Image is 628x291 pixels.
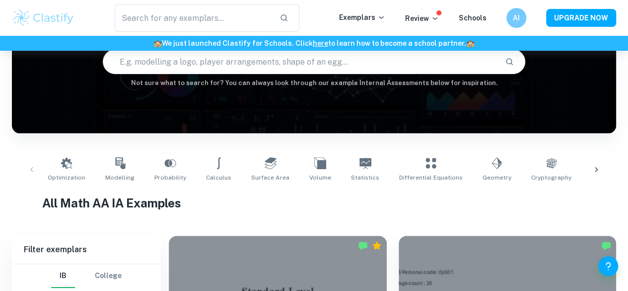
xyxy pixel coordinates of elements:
[48,173,85,182] span: Optimization
[153,39,162,47] span: 🏫
[95,264,122,288] button: College
[399,173,463,182] span: Differential Equations
[358,241,368,251] img: Marked
[309,173,331,182] span: Volume
[531,173,571,182] span: Cryptography
[115,4,272,32] input: Search for any exemplars...
[313,39,328,47] a: here
[466,39,475,47] span: 🏫
[601,241,611,251] img: Marked
[251,173,289,182] span: Surface Area
[546,9,616,27] button: UPGRADE NOW
[2,38,626,49] h6: We just launched Clastify for Schools. Click to learn how to become a school partner.
[51,264,122,288] div: Filter type choice
[42,194,586,212] h1: All Math AA IA Examples
[12,78,616,88] h6: Not sure what to search for? You can always look through our example Internal Assessments below f...
[51,264,75,288] button: IB
[372,241,382,251] div: Premium
[501,53,518,70] button: Search
[339,12,385,23] p: Exemplars
[103,48,497,76] input: E.g. modelling a logo, player arrangements, shape of an egg...
[105,173,135,182] span: Modelling
[506,8,526,28] button: AI
[351,173,379,182] span: Statistics
[459,14,487,22] a: Schools
[154,173,186,182] span: Probability
[511,12,522,23] h6: AI
[405,13,439,24] p: Review
[483,173,511,182] span: Geometry
[206,173,231,182] span: Calculus
[598,256,618,276] button: Help and Feedback
[12,8,75,28] img: Clastify logo
[12,236,161,264] h6: Filter exemplars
